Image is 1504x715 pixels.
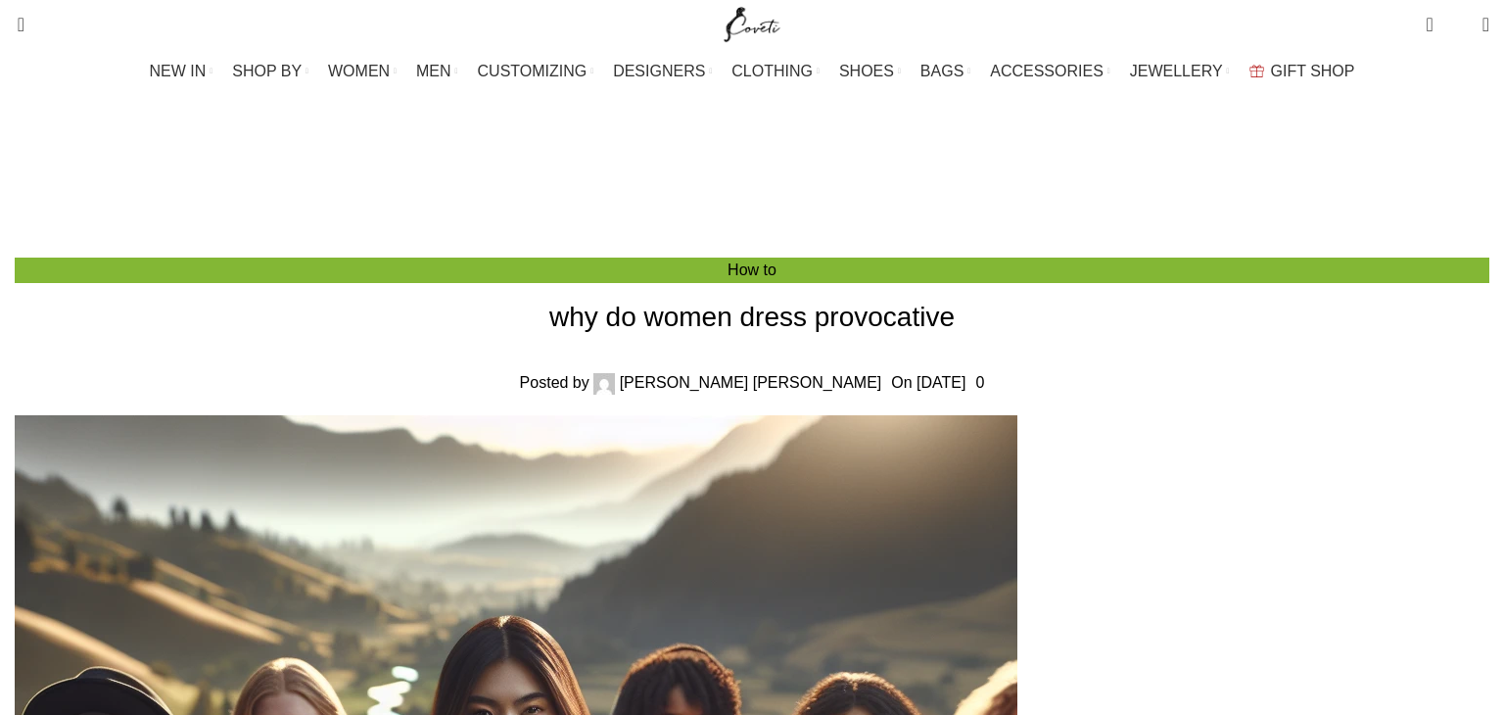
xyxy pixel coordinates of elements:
a: CUSTOMIZING [478,52,594,91]
a: SHOES [839,52,901,91]
div: Main navigation [5,52,1499,91]
a: DESIGNERS [613,52,712,91]
span: 0 [1428,10,1442,24]
a: Home [712,178,754,195]
h1: why do women dress provocative [15,298,1489,336]
a: 0 [1416,5,1442,44]
a: JEWELLERY [1130,52,1230,91]
a: [PERSON_NAME] [PERSON_NAME] [620,374,882,391]
a: SHOP BY [232,52,308,91]
span: DESIGNERS [613,62,705,80]
span: CLOTHING [731,62,813,80]
span: MEN [416,62,451,80]
a: ACCESSORIES [990,52,1110,91]
span: JEWELLERY [1130,62,1223,80]
a: MEN [416,52,457,91]
span: SHOES [839,62,894,80]
span: ACCESSORIES [990,62,1104,80]
a: GIFT SHOP [1249,52,1355,91]
span: 0 [1452,20,1467,34]
h3: Blog [724,113,810,165]
span: NEW IN [150,62,207,80]
a: CLOTHING [731,52,820,91]
a: How to [774,178,822,195]
a: NEW IN [150,52,213,91]
span: CUSTOMIZING [478,62,587,80]
a: 0 [975,374,984,391]
span: GIFT SHOP [1271,62,1355,80]
div: My Wishlist [1448,5,1468,44]
a: How to [728,262,776,278]
a: BAGS [920,52,970,91]
img: GiftBag [1249,65,1264,77]
a: Site logo [720,15,785,31]
time: On [DATE] [891,374,965,391]
a: WOMEN [328,52,397,91]
a: Search [5,5,24,44]
span: BAGS [920,62,963,80]
img: author-avatar [593,373,615,395]
span: SHOP BY [232,62,302,80]
span: Posted by [520,374,589,391]
span: WOMEN [328,62,390,80]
